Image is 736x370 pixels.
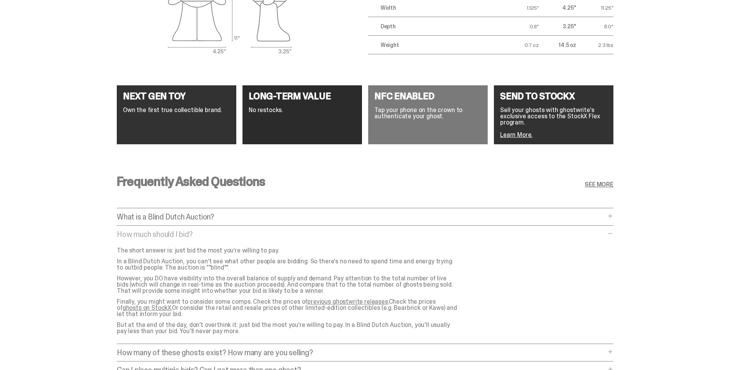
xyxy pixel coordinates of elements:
h4: NEXT GEN TOY [123,92,230,101]
a: previous ghostwrite releases. [307,297,388,306]
td: 0.7 oz [502,36,539,54]
td: Weight [368,36,502,54]
td: 14.5 oz [539,36,576,54]
a: Learn More. [500,131,532,139]
td: 2.3 lbs [576,36,613,54]
p: Finally, you might want to consider some comps. Check the prices of Check the prices of Or consid... [117,299,458,317]
h4: NFC ENABLED [374,92,481,101]
p: The short answer is: just bid the most you’re willing to pay. [117,247,458,254]
p: In a Blind Dutch Auction, you can’t see what other people are bidding. So there’s no need to spen... [117,258,458,271]
td: 3.25" [539,17,576,36]
td: 0.8" [502,17,539,36]
p: However, you DO have visibility into the overall balance of supply and demand. Pay attention to t... [117,275,458,294]
h3: Frequently Asked Questions [117,175,265,188]
p: What is a Blind Dutch Auction? [117,213,606,221]
td: Depth [368,17,502,36]
a: SEE MORE [585,182,613,188]
h4: LONG-TERM VALUE [249,92,356,101]
a: ghosts on StockX. [123,304,172,312]
p: How many of these ghosts exist? How many are you selling? [117,349,606,356]
td: 8.0" [576,17,613,36]
p: Own the first true collectible brand. [123,107,230,113]
p: But at the end of the day, don’t overthink it: just bid the most you’re willing to pay. In a Blin... [117,322,458,334]
p: How much should I bid? [117,230,606,238]
p: Tap your phone on the crown to authenticate your ghost. [374,107,481,119]
p: Sell your ghosts with ghostwrite’s exclusive access to the StockX Flex program. [500,107,607,126]
p: No restocks. [249,107,356,113]
h4: SEND TO STOCKX [500,92,607,101]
